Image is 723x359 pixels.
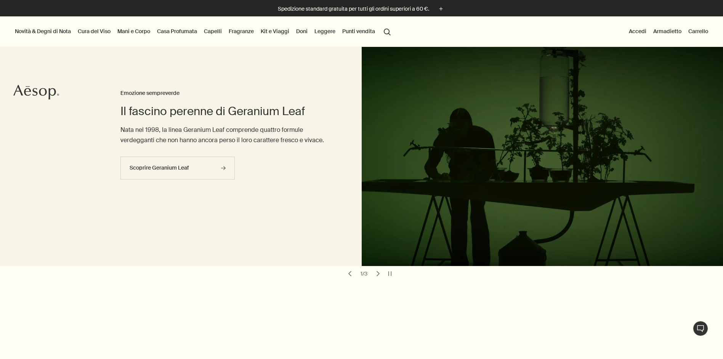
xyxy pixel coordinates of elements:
[13,85,59,102] a: Aesop
[120,125,331,145] p: Nata nel 1998, la linea Geranium Leaf comprende quattro formule verdegganti che non hanno ancora ...
[76,26,112,36] a: Cura del Viso
[693,321,708,336] button: Live Assistance
[373,268,383,279] button: next slide
[627,26,648,36] button: Accedi
[120,104,331,119] h2: Il fascino perenne di Geranium Leaf
[358,270,370,277] div: 1 / 3
[385,268,395,279] button: pause
[278,5,429,13] p: Spedizione standard gratuita per tutti gli ordini superiori a 60 €.
[116,26,152,36] a: Mani e Corpo
[13,26,72,36] button: Novità & Degni di Nota
[380,24,394,38] button: Apri ricerca
[259,26,291,36] a: Kit e Viaggi
[341,26,377,36] button: Punti vendita
[687,26,710,36] button: Carrello
[13,16,394,47] nav: primary
[278,5,445,13] button: Spedizione standard gratuita per tutti gli ordini superiori a 60 €.
[295,26,309,36] a: Doni
[202,26,223,36] a: Capelli
[313,26,337,36] a: Leggere
[120,157,235,179] a: Scoprire Geranium Leaf
[345,268,355,279] button: previous slide
[652,26,683,36] a: Armadietto
[227,26,255,36] a: Fragranze
[156,26,199,36] a: Casa Profumata
[23,338,199,354] h2: Formulazioni preferite
[627,16,710,47] nav: supplementary
[13,85,59,100] svg: Aesop
[120,89,331,98] h3: Emozione sempreverde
